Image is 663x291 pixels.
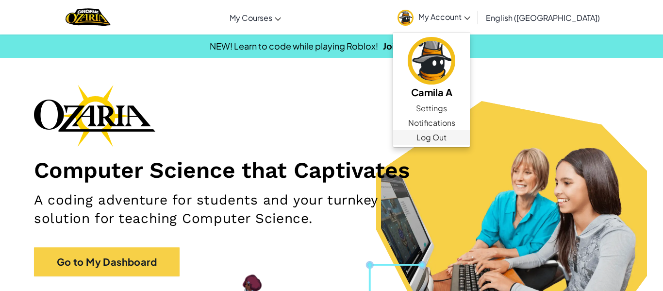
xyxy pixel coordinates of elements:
a: Go to My Dashboard [34,247,180,276]
h2: A coding adventure for students and your turnkey solution for teaching Computer Science. [34,191,432,228]
span: English ([GEOGRAPHIC_DATA]) [486,13,600,23]
img: avatar [408,37,455,85]
a: Notifications [393,116,470,130]
a: Log Out [393,130,470,145]
img: Home [66,7,111,27]
h5: Camila A [403,85,460,100]
a: My Courses [225,4,286,31]
img: Ozaria branding logo [34,85,155,147]
a: My Account [393,2,475,33]
span: NEW! Learn to code while playing Roblox! [210,40,378,51]
a: Camila A [393,35,470,101]
img: avatar [398,10,414,26]
span: Notifications [408,117,455,129]
h1: Computer Science that Captivates [34,156,629,184]
span: My Account [418,12,470,22]
span: My Courses [230,13,272,23]
a: English ([GEOGRAPHIC_DATA]) [481,4,605,31]
a: Settings [393,101,470,116]
a: Ozaria by CodeCombat logo [66,7,111,27]
a: Join Beta Waitlist [383,40,454,51]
